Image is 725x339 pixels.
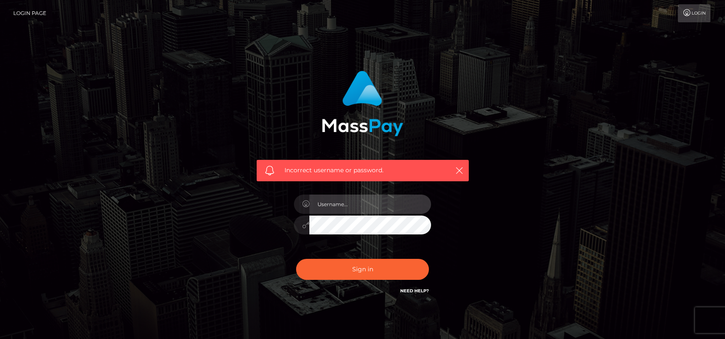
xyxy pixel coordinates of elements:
a: Login Page [13,4,46,22]
input: Username... [309,195,431,214]
a: Need Help? [400,288,429,294]
a: Login [678,4,710,22]
button: Sign in [296,259,429,280]
img: MassPay Login [322,71,403,136]
span: Incorrect username or password. [285,166,441,175]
